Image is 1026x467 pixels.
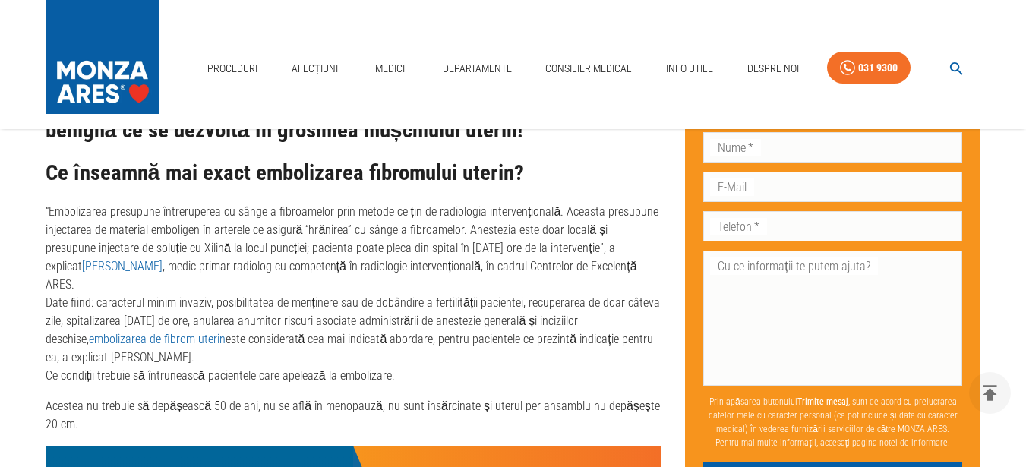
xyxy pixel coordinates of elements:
b: Trimite mesaj [797,396,848,407]
a: Despre Noi [741,53,805,84]
a: 031 9300 [827,52,911,84]
h2: Ce înseamnă mai exact embolizarea fibromului uterin? [46,161,661,185]
a: [PERSON_NAME] [82,259,163,273]
a: Medici [366,53,415,84]
div: 031 9300 [858,58,898,77]
a: embolizarea de fibrom uterin [89,332,226,346]
button: delete [969,372,1011,414]
p: Prin apăsarea butonului , sunt de acord cu prelucrarea datelor mele cu caracter personal (ce pot ... [703,389,962,456]
p: “Embolizarea presupune întreruperea cu sânge a fibroamelor prin metode ce țin de radiologia inter... [46,203,661,385]
a: Consilier Medical [539,53,638,84]
a: Departamente [437,53,518,84]
h2: 2 din 4 femei, cu vârsta cuprinsă între 21 și 45 de ani sunt diagnosticate zilnic în țara noastră... [46,71,661,143]
p: Acestea nu trebuie să depășească 50 de ani, nu se află în menopauză, nu sunt însărcinate și uteru... [46,397,661,434]
a: Afecțiuni [286,53,345,84]
a: Proceduri [201,53,264,84]
a: Info Utile [660,53,719,84]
